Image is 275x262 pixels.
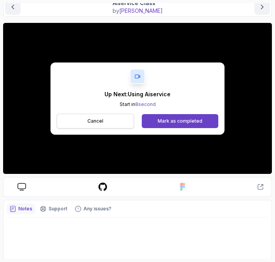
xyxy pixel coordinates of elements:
[135,101,156,107] span: 8 second
[11,183,32,191] a: course slides
[113,7,163,15] p: by
[142,114,218,128] button: Mark as completed
[158,118,202,124] div: Mark as completed
[37,203,70,214] button: Support button
[104,101,171,108] p: Start in
[57,114,134,128] button: Cancel
[18,206,32,212] p: Notes
[87,118,103,124] p: Cancel
[84,206,111,212] p: Any issues?
[3,23,272,174] iframe: 4 - AiService Class
[104,90,171,98] p: Up Next: Using Aiservice
[72,203,115,214] button: Feedback button
[7,203,35,214] button: notes button
[49,206,67,212] p: Support
[119,7,163,14] span: [PERSON_NAME]
[92,182,114,192] a: course repo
